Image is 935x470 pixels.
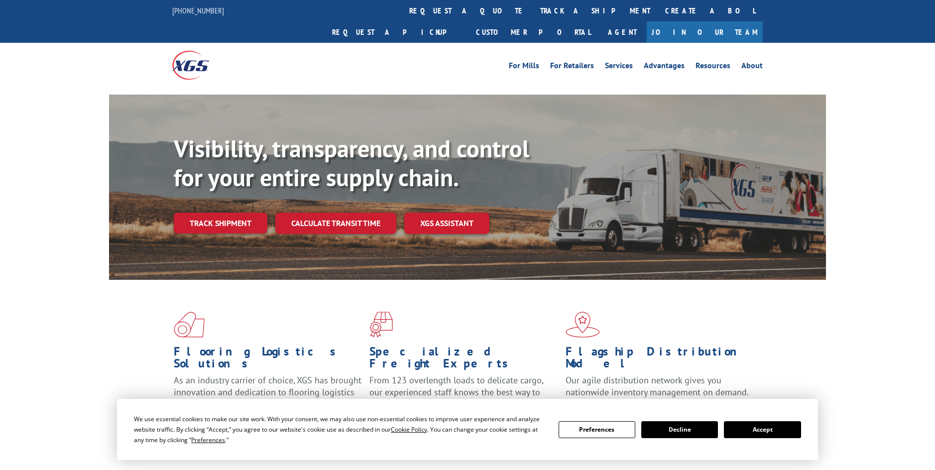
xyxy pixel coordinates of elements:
a: Request a pickup [325,21,468,43]
button: Preferences [559,421,635,438]
a: Services [605,62,633,73]
a: Track shipment [174,213,267,234]
h1: Specialized Freight Experts [369,346,558,374]
div: We use essential cookies to make our site work. With your consent, we may also use non-essential ... [134,414,546,445]
a: Join Our Team [647,21,763,43]
span: Our agile distribution network gives you nationwide inventory management on demand. [566,374,749,398]
span: As an industry carrier of choice, XGS has brought innovation and dedication to flooring logistics... [174,374,361,410]
a: For Retailers [550,62,594,73]
div: Cookie Consent Prompt [117,399,818,460]
a: Advantages [644,62,685,73]
img: xgs-icon-flagship-distribution-model-red [566,312,600,338]
a: Agent [598,21,647,43]
a: Resources [696,62,730,73]
button: Decline [641,421,718,438]
a: For Mills [509,62,539,73]
a: [PHONE_NUMBER] [172,5,224,15]
a: XGS ASSISTANT [404,213,489,234]
a: About [741,62,763,73]
span: Cookie Policy [391,425,427,434]
h1: Flooring Logistics Solutions [174,346,362,374]
button: Accept [724,421,801,438]
a: Calculate transit time [275,213,396,234]
span: Preferences [191,436,225,444]
h1: Flagship Distribution Model [566,346,754,374]
img: xgs-icon-focused-on-flooring-red [369,312,393,338]
a: Customer Portal [468,21,598,43]
img: xgs-icon-total-supply-chain-intelligence-red [174,312,205,338]
b: Visibility, transparency, and control for your entire supply chain. [174,133,529,193]
p: From 123 overlength loads to delicate cargo, our experienced staff knows the best way to move you... [369,374,558,419]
